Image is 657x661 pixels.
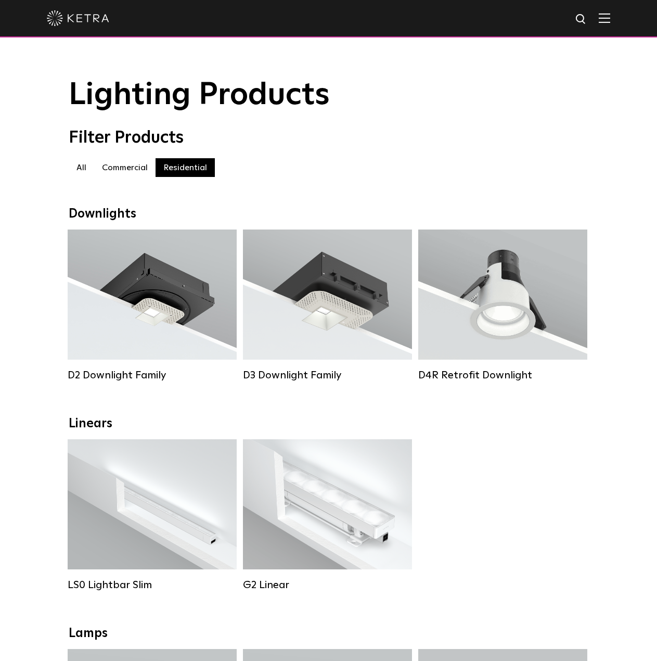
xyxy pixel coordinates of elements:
a: G2 Linear Lumen Output:400 / 700 / 1000Colors:WhiteBeam Angles:Flood / [GEOGRAPHIC_DATA] / Narrow... [243,439,412,591]
a: D2 Downlight Family Lumen Output:1200Colors:White / Black / Gloss Black / Silver / Bronze / Silve... [68,230,237,382]
div: D3 Downlight Family [243,369,412,382]
div: LS0 Lightbar Slim [68,579,237,591]
label: Commercial [94,158,156,177]
label: Residential [156,158,215,177]
div: D2 Downlight Family [68,369,237,382]
img: search icon [575,13,588,26]
label: All [69,158,94,177]
div: Downlights [69,207,589,222]
div: D4R Retrofit Downlight [418,369,587,382]
a: D4R Retrofit Downlight Lumen Output:800Colors:White / BlackBeam Angles:15° / 25° / 40° / 60°Watta... [418,230,587,382]
img: Hamburger%20Nav.svg [599,13,610,23]
span: Lighting Products [69,80,330,111]
div: Linears [69,416,589,431]
img: ketra-logo-2019-white [47,10,109,26]
a: D3 Downlight Family Lumen Output:700 / 900 / 1100Colors:White / Black / Silver / Bronze / Paintab... [243,230,412,382]
div: G2 Linear [243,579,412,591]
div: Filter Products [69,128,589,148]
div: Lamps [69,626,589,641]
a: LS0 Lightbar Slim Lumen Output:200 / 350Colors:White / BlackControl:X96 Controller [68,439,237,591]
